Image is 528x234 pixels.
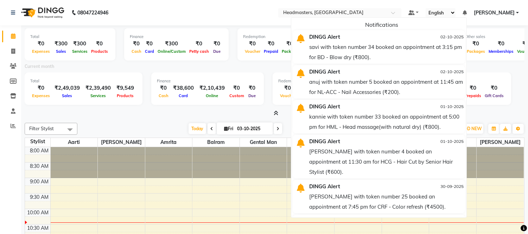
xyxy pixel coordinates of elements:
[29,126,54,131] span: Filter Stylist
[309,77,464,97] div: anuj with token number 5 booked an appointment at 11:45 am for NL-ACC - Nail Accessories (₹200).
[278,78,371,84] div: Redemption
[243,40,262,48] div: ₹0
[156,49,187,54] span: Online/Custom
[487,40,515,48] div: ₹0
[304,136,414,146] div: DINGG Alert
[89,40,110,48] div: ₹0
[246,84,258,92] div: ₹0
[228,93,246,98] span: Custom
[240,138,287,147] span: Gental Man
[247,93,257,98] span: Due
[89,93,108,98] span: Services
[419,136,464,146] div: 01-10-2025
[187,49,211,54] span: Petty cash
[309,42,464,62] div: savi with token number 34 booked an appointment at 3:15 pm for BD - Blow dry (₹800).
[419,181,464,191] div: 30-09-2025
[419,216,464,226] div: 30-09-2025
[26,209,50,216] div: 10:00 AM
[483,93,505,98] span: Gift Cards
[487,49,515,54] span: Memberships
[25,138,50,145] div: Stylist
[98,138,145,147] span: [PERSON_NAME]
[243,49,262,54] span: Voucher
[304,67,414,77] div: DINGG Alert
[30,84,52,92] div: ₹0
[192,138,240,147] span: Balram
[197,84,228,92] div: ₹2,10,439
[280,49,300,54] span: Package
[474,9,515,17] span: [PERSON_NAME]
[83,84,114,92] div: ₹2,39,490
[51,138,98,147] span: Aarti
[25,63,54,70] label: Current month
[30,93,52,98] span: Expenses
[114,84,137,92] div: ₹9,549
[222,126,235,131] span: Fri
[235,124,270,134] input: 2025-10-03
[170,84,197,92] div: ₹38,600
[29,194,50,201] div: 9:30 AM
[204,93,220,98] span: Online
[29,178,50,185] div: 9:00 AM
[228,84,246,92] div: ₹0
[304,101,414,112] div: DINGG Alert
[187,40,211,48] div: ₹0
[30,40,52,48] div: ₹0
[483,84,505,92] div: ₹0
[243,34,338,40] div: Redemption
[287,138,334,147] span: Gulshan
[130,40,143,48] div: ₹0
[52,84,83,92] div: ₹2,49,039
[278,84,297,92] div: ₹0
[463,93,483,98] span: Prepaids
[477,138,524,147] span: [PERSON_NAME]
[157,78,258,84] div: Finance
[130,34,223,40] div: Finance
[304,32,414,42] div: DINGG Alert
[309,112,464,132] div: kannie with token number 33 booked an appointment at 5:00 pm for HML - Head massage(with natural ...
[304,216,414,226] div: DINGG Alert
[280,40,300,48] div: ₹0
[309,191,464,212] div: [PERSON_NAME] with token number 25 booked an appointment at 7:45 pm for CRF - Color refresh (₹4500).
[309,146,464,177] div: [PERSON_NAME] with token number 4 booked an appointment at 11:30 am for HCG - Hair Cut by Senior ...
[304,181,414,191] div: DINGG Alert
[465,49,487,54] span: Packages
[157,93,170,98] span: Cash
[70,49,89,54] span: Services
[297,20,466,29] div: Notifications
[26,224,50,232] div: 10:30 AM
[115,93,135,98] span: Products
[262,49,280,54] span: Prepaid
[419,67,464,77] div: 02-10-2025
[177,93,190,98] span: Card
[30,49,52,54] span: Expenses
[18,3,66,23] img: logo
[463,84,483,92] div: ₹0
[29,163,50,170] div: 8:30 AM
[278,93,297,98] span: Voucher
[262,40,280,48] div: ₹0
[459,124,483,134] button: ADD NEW
[52,40,70,48] div: ₹300
[189,123,206,134] span: Today
[211,40,223,48] div: ₹0
[143,49,156,54] span: Card
[30,78,137,84] div: Total
[419,32,464,42] div: 02-10-2025
[157,84,170,92] div: ₹0
[70,40,89,48] div: ₹300
[54,49,68,54] span: Sales
[61,93,74,98] span: Sales
[465,40,487,48] div: ₹0
[130,49,143,54] span: Cash
[211,49,222,54] span: Due
[419,101,464,112] div: 01-10-2025
[461,126,482,131] span: ADD NEW
[143,40,156,48] div: ₹0
[145,138,192,147] span: Amrita
[29,147,50,154] div: 8:00 AM
[156,40,187,48] div: ₹300
[77,3,108,23] b: 08047224946
[89,49,110,54] span: Products
[30,34,110,40] div: Total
